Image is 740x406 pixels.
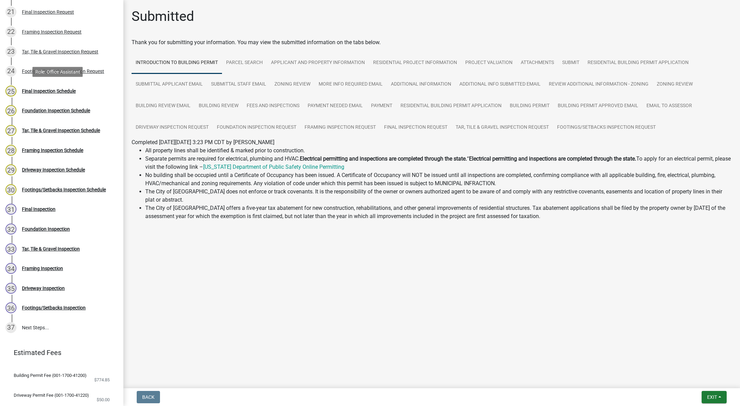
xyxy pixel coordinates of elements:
div: Footings/Setbacks Inspection Request [22,69,104,74]
a: More Info Required Email [314,74,387,96]
div: Footings/Setbacks Inspection [22,305,86,310]
a: Residential Project Information [369,52,461,74]
span: Completed [DATE][DATE] 3:23 PM CDT by [PERSON_NAME] [132,139,274,145]
a: Additional Info submitted Email [455,74,545,96]
a: Final Inspection Request [380,117,452,139]
a: Residential Building Permit Application [583,52,693,74]
div: Final Inspection [22,207,56,212]
a: Building Review Email [132,95,195,117]
div: Footings/Setbacks Inspection Schedule [22,187,106,192]
span: $50.00 [97,397,110,402]
div: 21 [5,7,16,17]
span: $774.85 [94,378,110,382]
a: Project Valuation [461,52,517,74]
div: 27 [5,125,16,136]
div: 25 [5,86,16,97]
div: 36 [5,302,16,313]
button: Back [137,391,160,403]
a: Submittal Staff Email [207,74,270,96]
div: 24 [5,66,16,77]
a: Residential Building Permit Application [396,95,506,117]
div: 35 [5,283,16,294]
span: Driveway Permit Fee (001-1700-41220) [14,393,89,397]
a: Email to Assessor [642,95,696,117]
a: Building Permit [506,95,554,117]
div: 30 [5,184,16,195]
span: Back [142,394,155,400]
div: Final Inspection Request [22,10,74,14]
a: Payment [367,95,396,117]
li: The City of [GEOGRAPHIC_DATA] offers a five-year tax abatement for new construction, rehabilitati... [145,204,732,220]
div: Tar, Tile & Gravel Inspection Schedule [22,128,100,133]
a: Review Additional Information - Zoning [545,74,653,96]
div: Driveway Inspection [22,286,65,291]
a: Driveway Inspection Request [132,117,213,139]
div: Foundation Inspection [22,227,70,231]
a: Introduction to Building Permit [132,52,222,74]
div: Role: Office Assistant [33,67,83,77]
div: 29 [5,164,16,175]
div: Final Inspection Schedule [22,89,76,93]
div: 37 [5,322,16,333]
div: 23 [5,46,16,57]
a: Attachments [517,52,558,74]
a: Building Permit Approved Email [554,95,642,117]
div: 33 [5,243,16,254]
a: Footings/Setbacks Inspection Request [553,117,660,139]
div: 31 [5,204,16,215]
div: 32 [5,224,16,234]
a: Applicant and Property Information [267,52,369,74]
div: Framing Inspection Request [22,29,82,34]
a: Zoning Review [653,74,697,96]
a: [US_STATE] Department of Public Safety Online Permitting [203,164,344,170]
li: Separate permits are required for electrical, plumbing and HVAC. “ To apply for an electrical per... [145,155,732,171]
li: The City of [GEOGRAPHIC_DATA] does not enforce or track covenants. It is the responsibility of th... [145,188,732,204]
span: Building Permit Fee (001-1700-41200) [14,373,87,378]
div: Framing Inspection [22,266,63,271]
div: 26 [5,105,16,116]
a: Framing Inspection Request [300,117,380,139]
h1: Submitted [132,8,194,25]
div: Thank you for submitting your information. You may view the submitted information on the tabs below. [132,38,732,47]
li: No building shall be occupied until a Certificate of Occupancy has been issued. A Certificate of ... [145,171,732,188]
a: Parcel search [222,52,267,74]
div: Foundation Inspection Schedule [22,108,90,113]
button: Exit [702,391,727,403]
div: 22 [5,26,16,37]
a: Payment Needed Email [304,95,367,117]
span: Exit [707,394,717,400]
a: Foundation Inspection Request [213,117,300,139]
strong: Electrical permitting and inspections are completed through the state. [300,155,467,162]
div: Framing Inspection Schedule [22,148,83,153]
a: Zoning Review [270,74,314,96]
a: Submit [558,52,583,74]
a: Estimated Fees [5,346,112,359]
div: Driveway Inspection Schedule [22,167,85,172]
a: Tar, Tile & Gravel Inspection Request [452,117,553,139]
strong: Electrical permitting and inspections are completed through the state. [469,155,636,162]
a: Fees and Inspections [243,95,304,117]
a: Building Review [195,95,243,117]
div: Tar, Tile & Gravel Inspection Request [22,49,98,54]
div: 28 [5,145,16,156]
a: Submittal Applicant Email [132,74,207,96]
div: Tar, Tile & Gravel Inspection [22,246,80,251]
div: 34 [5,263,16,274]
a: Additional Information [387,74,455,96]
li: All property lines shall be identified & marked prior to construction. [145,147,732,155]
